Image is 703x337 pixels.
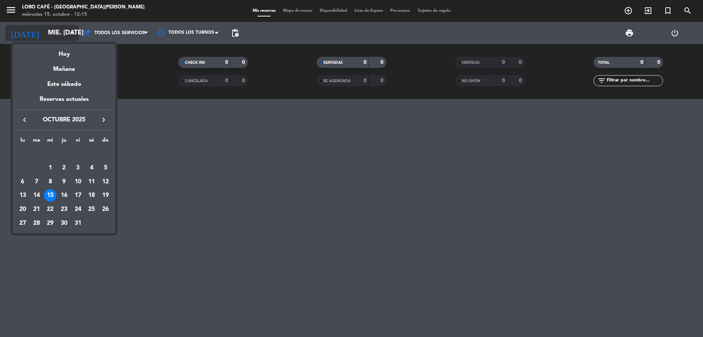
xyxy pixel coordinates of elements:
[16,202,30,216] td: 20 de octubre de 2025
[16,147,112,161] td: OCT.
[85,189,98,202] div: 18
[43,216,57,230] td: 29 de octubre de 2025
[99,176,112,188] div: 12
[58,162,70,174] div: 2
[18,115,31,125] button: keyboard_arrow_left
[71,175,85,189] td: 10 de octubre de 2025
[43,175,57,189] td: 8 de octubre de 2025
[72,217,84,230] div: 31
[13,59,115,74] div: Mañana
[85,176,98,188] div: 11
[16,188,30,202] td: 13 de octubre de 2025
[30,217,43,230] div: 28
[98,175,112,189] td: 12 de octubre de 2025
[30,176,43,188] div: 7
[57,161,71,175] td: 2 de octubre de 2025
[30,175,44,189] td: 7 de octubre de 2025
[99,189,112,202] div: 19
[71,202,85,216] td: 24 de octubre de 2025
[44,189,56,202] div: 15
[16,176,29,188] div: 6
[30,203,43,216] div: 21
[57,202,71,216] td: 23 de octubre de 2025
[30,202,44,216] td: 21 de octubre de 2025
[16,203,29,216] div: 20
[85,188,99,202] td: 18 de octubre de 2025
[57,175,71,189] td: 9 de octubre de 2025
[13,44,115,59] div: Hoy
[16,216,30,230] td: 27 de octubre de 2025
[44,217,56,230] div: 29
[85,136,99,147] th: sábado
[30,188,44,202] td: 14 de octubre de 2025
[98,188,112,202] td: 19 de octubre de 2025
[58,189,70,202] div: 16
[58,203,70,216] div: 23
[57,216,71,230] td: 30 de octubre de 2025
[98,136,112,147] th: domingo
[44,203,56,216] div: 22
[72,176,84,188] div: 10
[71,188,85,202] td: 17 de octubre de 2025
[98,202,112,216] td: 26 de octubre de 2025
[71,136,85,147] th: viernes
[30,189,43,202] div: 14
[30,136,44,147] th: martes
[16,189,29,202] div: 13
[99,203,112,216] div: 26
[72,203,84,216] div: 24
[71,161,85,175] td: 3 de octubre de 2025
[43,161,57,175] td: 1 de octubre de 2025
[71,216,85,230] td: 31 de octubre de 2025
[57,136,71,147] th: jueves
[97,115,110,125] button: keyboard_arrow_right
[44,176,56,188] div: 8
[72,189,84,202] div: 17
[85,202,99,216] td: 25 de octubre de 2025
[58,217,70,230] div: 30
[16,217,29,230] div: 27
[43,202,57,216] td: 22 de octubre de 2025
[72,162,84,174] div: 3
[13,74,115,95] div: Este sábado
[30,216,44,230] td: 28 de octubre de 2025
[99,116,108,124] i: keyboard_arrow_right
[85,161,99,175] td: 4 de octubre de 2025
[58,176,70,188] div: 9
[43,136,57,147] th: miércoles
[85,203,98,216] div: 25
[43,188,57,202] td: 15 de octubre de 2025
[44,162,56,174] div: 1
[98,161,112,175] td: 5 de octubre de 2025
[20,116,29,124] i: keyboard_arrow_left
[57,188,71,202] td: 16 de octubre de 2025
[16,136,30,147] th: lunes
[99,162,112,174] div: 5
[16,175,30,189] td: 6 de octubre de 2025
[13,95,115,110] div: Reservas actuales
[85,162,98,174] div: 4
[85,175,99,189] td: 11 de octubre de 2025
[31,115,97,125] span: octubre 2025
